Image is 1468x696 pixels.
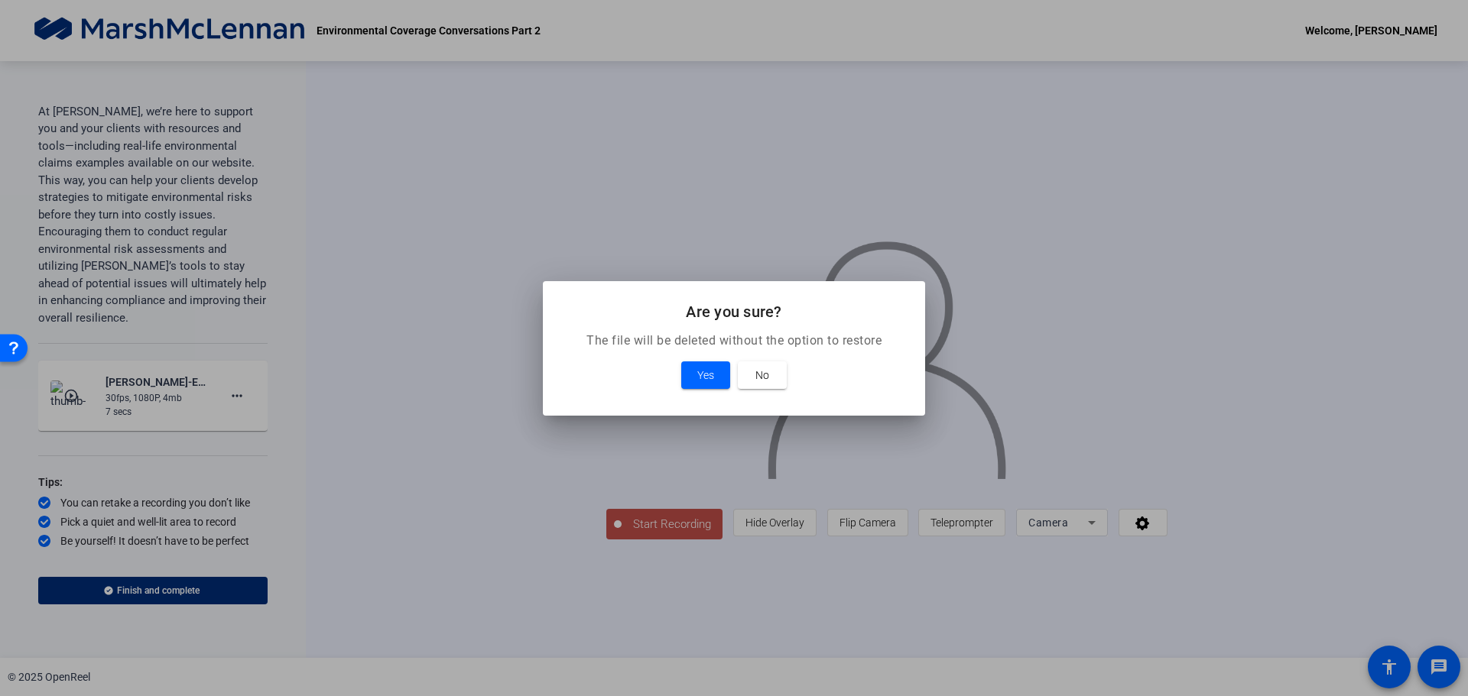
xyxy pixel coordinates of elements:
button: Yes [681,361,730,389]
span: Yes [697,366,714,384]
button: No [738,361,787,389]
span: No [755,366,769,384]
h2: Are you sure? [561,299,907,324]
p: The file will be deleted without the option to restore [561,332,907,350]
